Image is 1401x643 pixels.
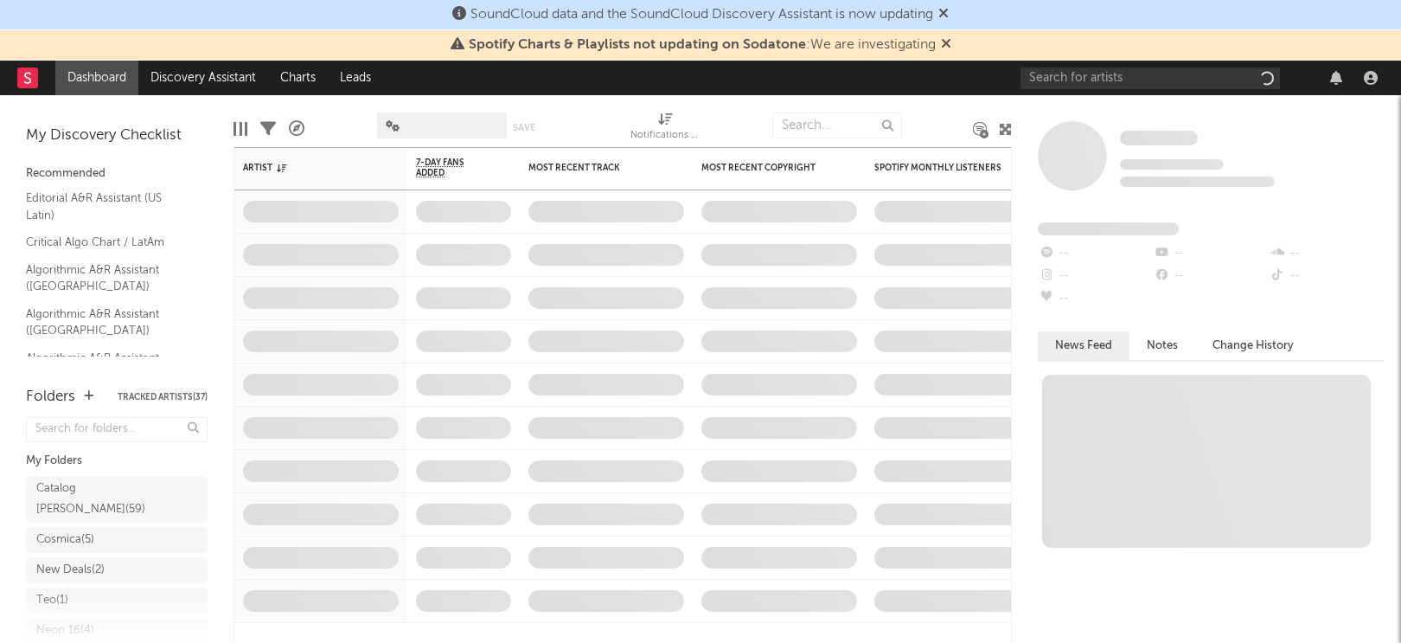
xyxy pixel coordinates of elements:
[26,260,190,296] a: Algorithmic A&R Assistant ([GEOGRAPHIC_DATA])
[26,387,75,408] div: Folders
[1269,265,1384,287] div: --
[26,588,208,614] a: Teo(1)
[630,125,700,146] div: Notifications (Artist)
[55,61,138,95] a: Dashboard
[36,590,68,611] div: Teo ( 1 )
[26,233,190,252] a: Critical Algo Chart / LatAm
[233,104,247,154] div: Edit Columns
[243,163,373,173] div: Artist
[1038,242,1153,265] div: --
[1153,242,1268,265] div: --
[268,61,328,95] a: Charts
[874,163,1004,173] div: Spotify Monthly Listeners
[701,163,831,173] div: Most Recent Copyright
[1120,130,1198,147] a: Some Artist
[941,38,951,52] span: Dismiss
[26,125,208,146] div: My Discovery Checklist
[469,38,806,52] span: Spotify Charts & Playlists not updating on Sodatone
[1038,331,1129,360] button: News Feed
[26,417,208,442] input: Search for folders...
[26,451,208,472] div: My Folders
[1120,177,1275,187] span: 0 fans last week
[26,527,208,553] a: Cosmica(5)
[1120,131,1198,145] span: Some Artist
[26,557,208,583] a: New Deals(2)
[470,8,933,22] span: SoundCloud data and the SoundCloud Discovery Assistant is now updating
[260,104,276,154] div: Filters
[26,476,208,523] a: Catalog [PERSON_NAME](59)
[289,104,304,154] div: A&R Pipeline
[1129,331,1195,360] button: Notes
[36,620,94,641] div: Neon 16 ( 4 )
[1195,331,1311,360] button: Change History
[1038,265,1153,287] div: --
[469,38,936,52] span: : We are investigating
[118,393,208,402] button: Tracked Artists(37)
[1038,287,1153,310] div: --
[416,158,485,178] span: 7-Day Fans Added
[1153,265,1268,287] div: --
[528,163,658,173] div: Most Recent Track
[1020,68,1280,89] input: Search for artists
[138,61,268,95] a: Discovery Assistant
[26,305,190,340] a: Algorithmic A&R Assistant ([GEOGRAPHIC_DATA])
[26,189,190,224] a: Editorial A&R Assistant (US Latin)
[328,61,383,95] a: Leads
[772,113,902,138] input: Search...
[1038,222,1179,235] span: Fans Added by Platform
[36,530,94,550] div: Cosmica ( 5 )
[513,123,535,132] button: Save
[938,8,949,22] span: Dismiss
[1120,159,1224,170] span: Tracking Since: [DATE]
[26,164,208,184] div: Recommended
[26,349,190,384] a: Algorithmic A&R Assistant ([GEOGRAPHIC_DATA])
[36,479,158,520] div: Catalog [PERSON_NAME] ( 59 )
[630,104,700,154] div: Notifications (Artist)
[1269,242,1384,265] div: --
[36,560,105,581] div: New Deals ( 2 )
